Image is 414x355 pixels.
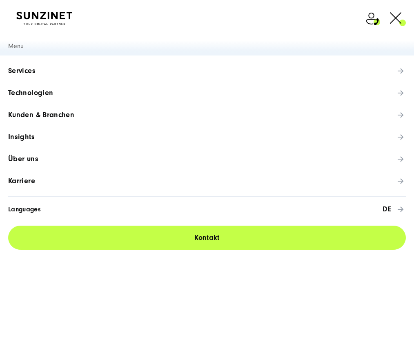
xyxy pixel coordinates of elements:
[8,205,41,213] span: Languages
[8,133,35,141] span: Insights
[8,67,36,75] span: Services
[8,89,53,97] span: Technologien
[8,111,74,119] span: Kunden & Branchen
[8,226,406,250] a: Kontakt
[8,177,35,185] span: Karriere
[8,155,38,163] span: Über uns
[41,205,391,213] span: de
[16,12,72,25] img: SUNZINET Full Service Digital Agentur
[8,196,406,222] a: Languagesde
